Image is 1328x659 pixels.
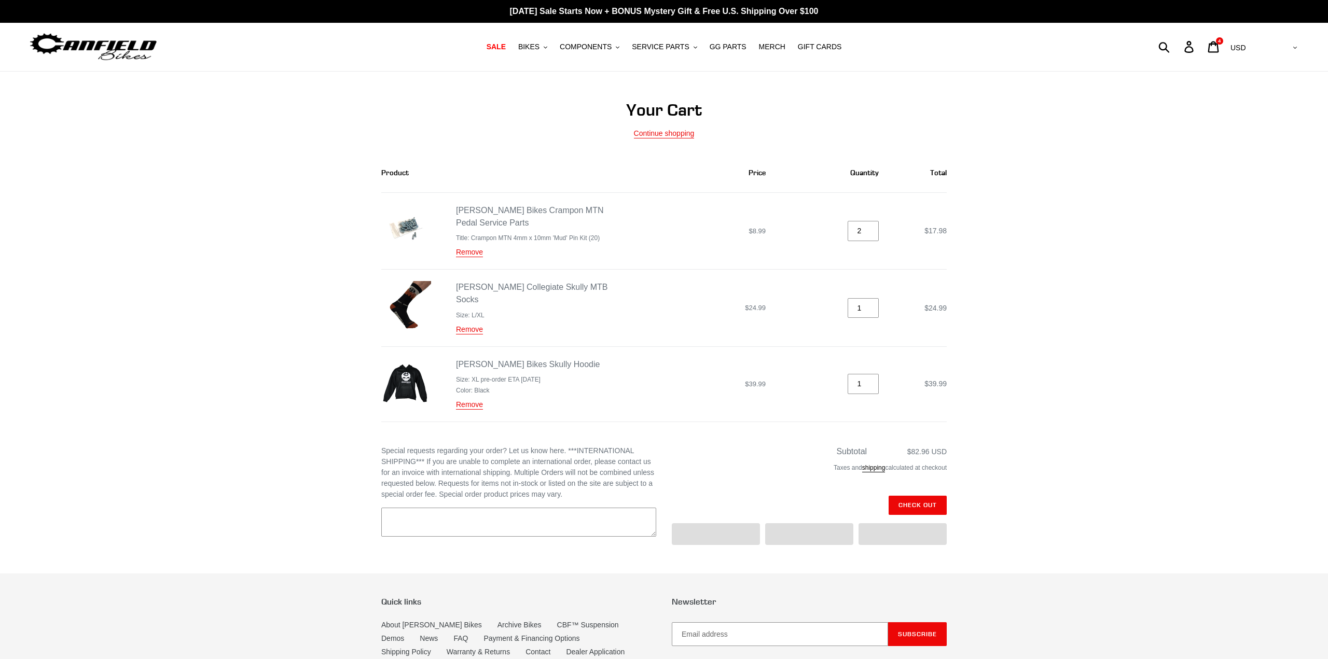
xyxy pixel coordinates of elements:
[1164,35,1191,58] input: Search
[381,597,656,607] p: Quick links
[497,621,542,629] a: Archive Bikes
[456,248,483,257] a: Remove Canfield Bikes Crampon MTN Pedal Service Parts - Crampon MTN 4mm x 10mm 'Mud' Pin Kit (20)
[862,464,886,472] a: shipping
[1218,38,1221,44] span: 4
[483,634,579,642] a: Payment & Financing Options
[381,100,947,120] h1: Your Cart
[456,373,600,395] ul: Product details
[754,40,791,54] a: MERCH
[672,458,947,483] div: Taxes and calculated at checkout
[513,40,552,54] button: BIKES
[456,325,483,334] a: Remove Canfield Collegiate Skully MTB Socks - L/XL
[456,375,600,384] li: Size: XL pre-order ETA [DATE]
[381,621,482,629] a: About [PERSON_NAME] Bikes
[456,360,600,369] a: [PERSON_NAME] Bikes Skully Hoodie
[555,40,625,54] button: COMPONENTS
[447,648,510,656] a: Warranty & Returns
[836,447,867,456] span: Subtotal
[672,597,947,607] p: Newsletter
[888,622,947,646] button: Subscribe
[634,129,695,138] a: Continue shopping
[456,311,625,320] li: Size: L/XL
[777,153,890,193] th: Quantity
[382,281,431,330] img: Canfield Collegiate Skully Socks
[632,43,689,51] span: SERVICE PARTS
[420,634,438,642] a: News
[798,43,842,51] span: GIFT CARDS
[745,380,766,388] span: $39.99
[481,40,511,54] a: SALE
[456,308,625,319] ul: Product details
[793,40,847,54] a: GIFT CARDS
[672,622,888,646] input: Email address
[525,648,550,656] a: Contact
[456,231,625,243] ul: Product details
[456,400,483,410] a: Remove Canfield Bikes Skully Hoodie - XL pre-order ETA 9.20.25 / Black
[566,648,625,656] a: Dealer Application
[29,31,158,63] img: Canfield Bikes
[381,634,404,642] a: Demos
[924,304,947,312] span: $24.99
[710,43,746,51] span: GG PARTS
[381,445,656,500] label: Special requests regarding your order? Let us know here. ***INTERNATIONAL SHIPPING*** If you are ...
[745,304,766,312] span: $24.99
[898,630,937,638] span: Subscribe
[749,227,766,235] span: $8.99
[759,43,785,51] span: MERCH
[890,153,947,193] th: Total
[636,153,778,193] th: Price
[907,447,947,456] span: $82.96 USD
[557,621,619,629] a: CBF™ Suspension
[704,40,752,54] a: GG PARTS
[924,380,947,388] span: $39.99
[456,283,608,304] a: [PERSON_NAME] Collegiate Skully MTB Socks
[456,386,600,395] li: Color: Black
[456,206,604,227] a: [PERSON_NAME] Bikes Crampon MTN Pedal Service Parts
[627,40,702,54] button: SERVICE PARTS
[889,496,947,514] input: Check out
[1202,36,1226,58] a: 4
[382,204,431,254] img: Canfield Bikes Crampon MTN Pedal Service Parts
[381,153,636,193] th: Product
[560,43,612,51] span: COMPONENTS
[456,233,625,243] li: Title: Crampon MTN 4mm x 10mm 'Mud' Pin Kit (20)
[518,43,539,51] span: BIKES
[453,634,468,642] a: FAQ
[487,43,506,51] span: SALE
[924,227,947,235] span: $17.98
[381,648,431,656] a: Shipping Policy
